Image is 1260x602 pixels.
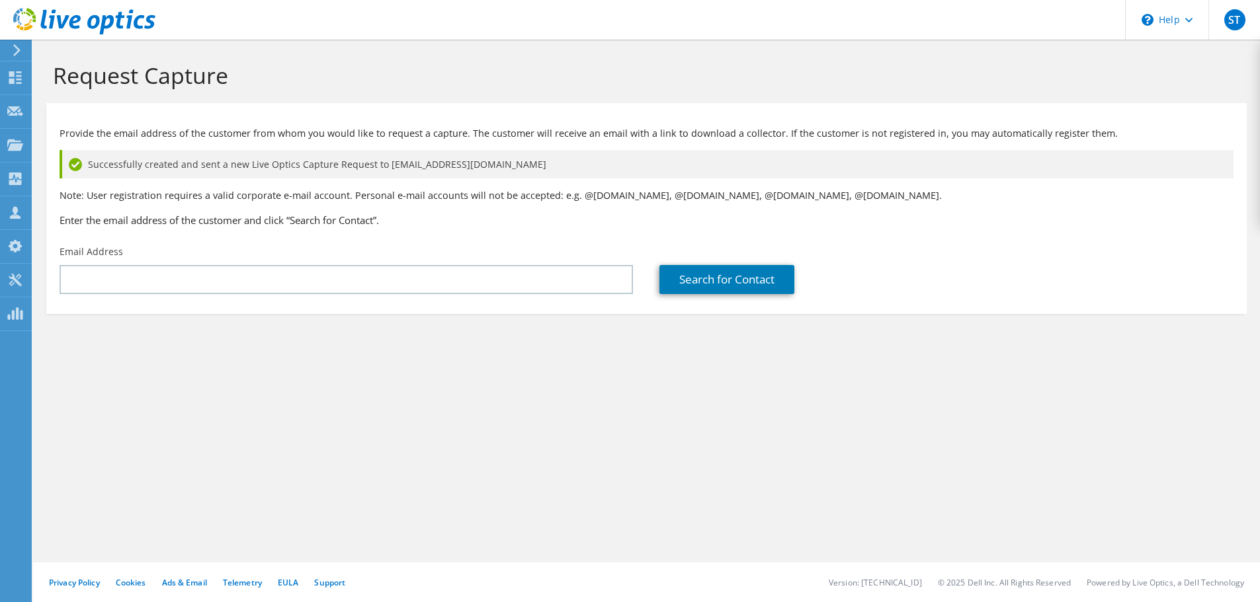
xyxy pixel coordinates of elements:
span: ST [1224,9,1245,30]
a: Support [314,577,345,588]
li: © 2025 Dell Inc. All Rights Reserved [938,577,1071,588]
a: Search for Contact [659,265,794,294]
a: Privacy Policy [49,577,100,588]
a: Telemetry [223,577,262,588]
li: Powered by Live Optics, a Dell Technology [1087,577,1244,588]
a: Cookies [116,577,146,588]
a: Ads & Email [162,577,207,588]
li: Version: [TECHNICAL_ID] [829,577,922,588]
a: EULA [278,577,298,588]
h1: Request Capture [53,61,1234,89]
svg: \n [1142,14,1154,26]
h3: Enter the email address of the customer and click “Search for Contact”. [60,213,1234,227]
p: Provide the email address of the customer from whom you would like to request a capture. The cust... [60,126,1234,141]
span: Successfully created and sent a new Live Optics Capture Request to [EMAIL_ADDRESS][DOMAIN_NAME] [88,157,546,172]
p: Note: User registration requires a valid corporate e-mail account. Personal e-mail accounts will ... [60,188,1234,203]
label: Email Address [60,245,123,258]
